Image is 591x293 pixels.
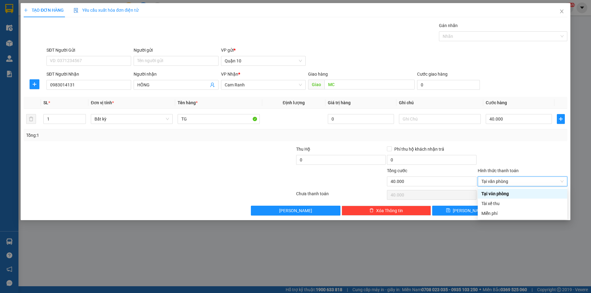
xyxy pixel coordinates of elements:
[446,208,450,213] span: save
[74,8,78,13] img: icon
[38,9,61,38] b: Gửi khách hàng
[396,97,483,109] th: Ghi chú
[91,100,114,105] span: Đơn vị tính
[46,71,131,77] div: SĐT Người Nhận
[328,100,351,105] span: Giá trị hàng
[369,208,374,213] span: delete
[283,100,305,105] span: Định lượng
[516,207,559,214] span: [PERSON_NAME] và In
[342,206,431,216] button: deleteXóa Thông tin
[134,71,218,77] div: Người nhận
[210,82,215,87] span: user-add
[30,82,39,87] span: plus
[52,23,85,28] b: [DOMAIN_NAME]
[24,8,64,13] span: TẠO ĐƠN HÀNG
[67,8,82,22] img: logo.jpg
[178,114,259,124] input: VD: Bàn, Ghế
[30,79,39,89] button: plus
[453,207,486,214] span: [PERSON_NAME]
[308,80,324,89] span: Giao
[225,56,302,65] span: Quận 10
[376,207,403,214] span: Xóa Thông tin
[134,47,218,53] div: Người gửi
[8,40,31,79] b: Hòa [GEOGRAPHIC_DATA]
[559,9,564,14] span: close
[26,132,228,139] div: Tổng: 1
[387,168,407,173] span: Tổng cước
[417,80,480,90] input: Cước giao hàng
[24,8,28,12] span: plus
[52,29,85,37] li: (c) 2017
[43,100,48,105] span: SL
[557,117,565,121] span: plus
[439,23,458,28] label: Gán nhãn
[557,114,565,124] button: plus
[553,3,570,20] button: Close
[324,80,415,89] input: Dọc đường
[74,8,139,13] span: Yêu cầu xuất hóa đơn điện tử
[417,72,448,77] label: Cước giao hàng
[486,100,507,105] span: Cước hàng
[46,47,131,53] div: SĐT Người Gửi
[279,207,312,214] span: [PERSON_NAME]
[392,146,447,152] span: Phí thu hộ khách nhận trả
[399,114,481,124] input: Ghi Chú
[295,190,386,201] div: Chưa thanh toán
[509,208,513,213] span: printer
[328,114,394,124] input: 0
[178,100,198,105] span: Tên hàng
[251,206,340,216] button: [PERSON_NAME]
[225,80,302,89] span: Cam Ranh
[94,114,169,124] span: Bất kỳ
[432,206,499,216] button: save[PERSON_NAME]
[501,206,567,216] button: printer[PERSON_NAME] và In
[478,168,519,173] label: Hình thức thanh toán
[481,177,564,186] span: Tại văn phòng
[308,72,328,77] span: Giao hàng
[221,72,238,77] span: VP Nhận
[221,47,306,53] div: VP gửi
[296,147,310,152] span: Thu Hộ
[26,114,36,124] button: delete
